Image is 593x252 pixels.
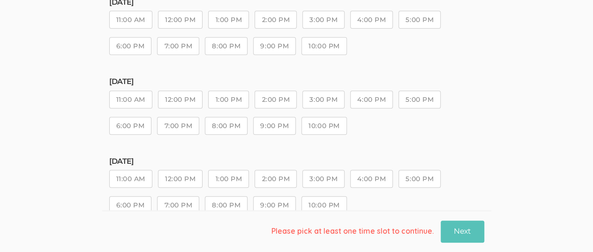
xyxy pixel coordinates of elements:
[158,170,203,188] button: 12:00 PM
[205,37,248,55] button: 8:00 PM
[441,221,484,243] button: Next
[109,157,484,166] h5: [DATE]
[157,196,199,214] button: 7:00 PM
[253,117,296,135] button: 9:00 PM
[157,117,199,135] button: 7:00 PM
[350,170,393,188] button: 4:00 PM
[302,11,345,29] button: 3:00 PM
[109,77,484,86] h5: [DATE]
[398,11,441,29] button: 5:00 PM
[302,170,345,188] button: 3:00 PM
[350,11,393,29] button: 4:00 PM
[109,170,152,188] button: 11:00 AM
[398,170,441,188] button: 5:00 PM
[157,37,199,55] button: 7:00 PM
[253,37,296,55] button: 9:00 PM
[109,37,152,55] button: 6:00 PM
[109,117,152,135] button: 6:00 PM
[253,196,296,214] button: 9:00 PM
[302,91,345,108] button: 3:00 PM
[158,91,203,108] button: 12:00 PM
[255,170,297,188] button: 2:00 PM
[350,91,393,108] button: 4:00 PM
[255,91,297,108] button: 2:00 PM
[208,11,249,29] button: 1:00 PM
[109,91,152,108] button: 11:00 AM
[301,117,346,135] button: 10:00 PM
[109,196,152,214] button: 6:00 PM
[264,226,441,237] div: Please pick at least one time slot to continue.
[301,196,346,214] button: 10:00 PM
[205,117,248,135] button: 8:00 PM
[205,196,248,214] button: 8:00 PM
[158,11,203,29] button: 12:00 PM
[398,91,441,108] button: 5:00 PM
[208,170,249,188] button: 1:00 PM
[208,91,249,108] button: 1:00 PM
[255,11,297,29] button: 2:00 PM
[301,37,346,55] button: 10:00 PM
[109,11,152,29] button: 11:00 AM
